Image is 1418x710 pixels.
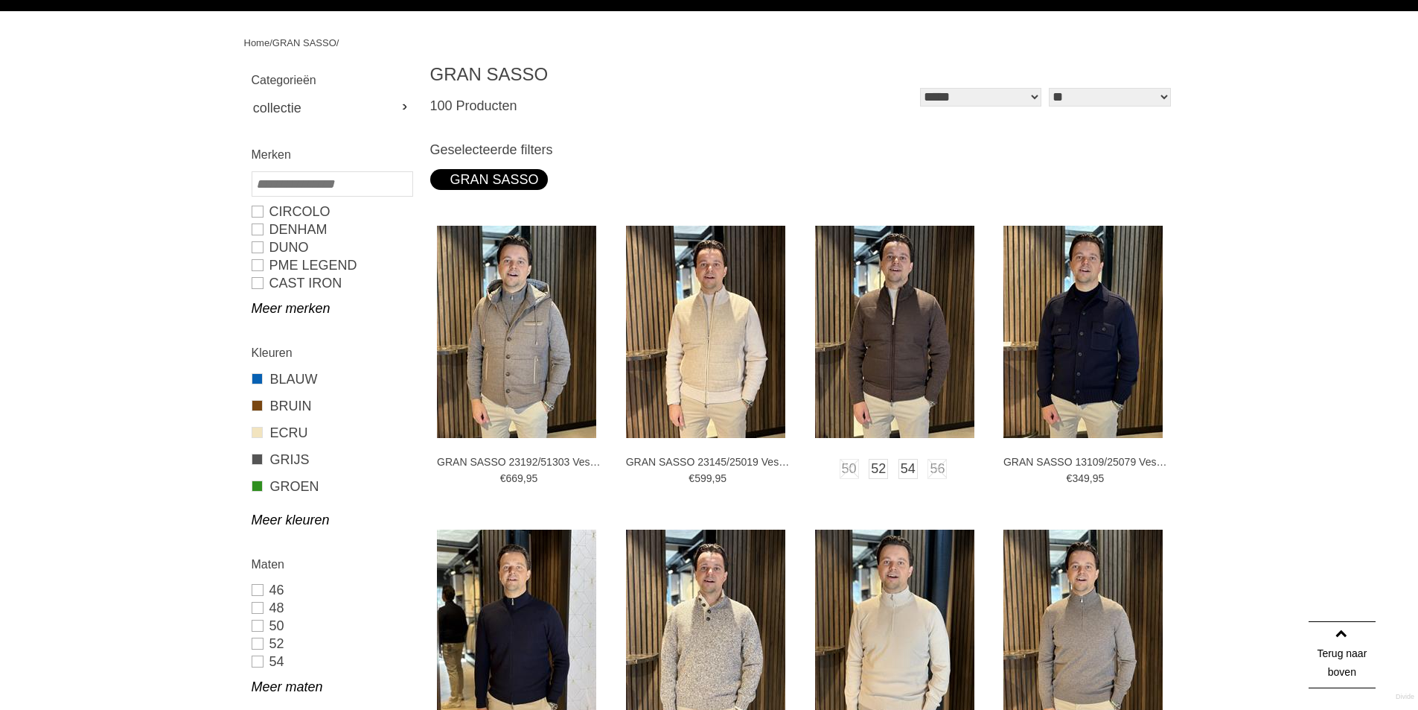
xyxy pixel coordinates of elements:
h1: GRAN SASSO [430,63,802,86]
a: Divide [1396,688,1414,706]
span: 95 [1093,472,1105,484]
a: GRAN SASSO 23145/25019 Vesten en Gilets [626,455,790,469]
span: 100 Producten [430,98,517,113]
a: BLAUW [252,370,412,389]
img: GRAN SASSO 23192/51303 Vesten en Gilets [437,226,596,438]
span: 95 [715,472,726,484]
span: 95 [526,472,538,484]
span: 599 [694,472,712,484]
a: 52 [252,635,412,653]
a: BRUIN [252,396,412,416]
h2: Kleuren [252,343,412,362]
a: 46 [252,581,412,599]
span: 669 [505,472,523,484]
span: / [269,37,272,48]
a: Duno [252,238,412,256]
h2: Categorieën [252,71,412,89]
a: DENHAM [252,221,412,238]
div: GRAN SASSO [439,169,539,190]
a: 54 [898,459,918,479]
span: 349 [1072,472,1089,484]
a: GRAN SASSO [272,37,336,48]
span: , [712,472,715,484]
span: / [336,37,339,48]
a: GROEN [252,477,412,496]
a: 50 [252,617,412,635]
a: ECRU [252,423,412,443]
img: GRAN SASSO 13109/25079 Vesten en Gilets [1003,226,1163,438]
a: 48 [252,599,412,617]
h2: Maten [252,555,412,574]
a: GRAN SASSO 23192/51303 Vesten en Gilets [437,455,601,469]
a: Meer kleuren [252,511,412,529]
span: € [689,472,694,484]
a: Terug naar boven [1309,621,1376,688]
span: , [523,472,526,484]
a: 52 [869,459,888,479]
a: PME LEGEND [252,256,412,274]
h3: Geselecteerde filters [430,142,1175,158]
a: Meer maten [252,678,412,696]
a: Meer merken [252,299,412,317]
img: GRAN SASSO 23145/25019 Vesten en Gilets [626,226,785,438]
a: GRAN SASSO 13109/25079 Vesten en Gilets [1003,455,1167,469]
a: collectie [252,97,412,119]
img: GRAN SASSO 23145/25019 Vesten en Gilets [815,226,974,438]
a: Home [244,37,270,48]
span: € [1067,472,1073,484]
span: , [1090,472,1093,484]
a: CAST IRON [252,274,412,292]
a: Circolo [252,203,412,221]
span: € [500,472,506,484]
a: GRIJS [252,450,412,469]
h2: Merken [252,145,412,164]
a: 54 [252,653,412,671]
